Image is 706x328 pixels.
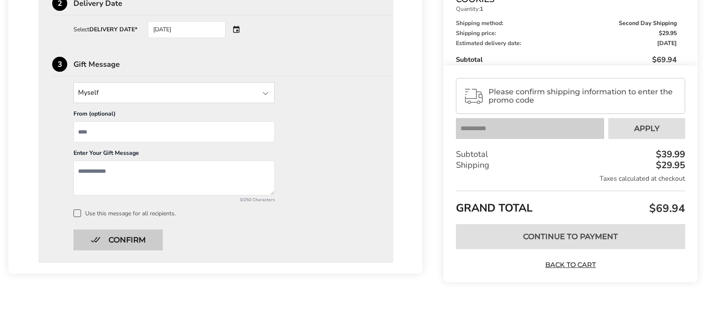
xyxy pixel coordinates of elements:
[73,82,275,103] input: State
[52,57,67,72] div: 3
[542,260,600,270] a: Back to Cart
[456,191,685,218] div: GRAND TOTAL
[654,150,685,159] div: $39.99
[647,201,685,216] span: $69.94
[89,25,137,33] strong: DELIVERY DATE*
[456,149,685,160] div: Subtotal
[456,224,685,249] button: Continue to Payment
[456,55,677,65] div: Subtotal
[73,197,275,203] div: 0/250 Characters
[73,209,380,217] label: Use this message for all recipients.
[148,21,225,38] div: [DATE]
[608,119,685,139] button: Apply
[619,20,677,26] span: Second Day Shipping
[456,160,685,171] div: Shipping
[659,30,677,36] span: $29.95
[456,6,677,12] p: Quantity:
[456,40,677,46] div: Estimated delivery date:
[654,161,685,170] div: $29.95
[73,121,275,142] input: From
[73,27,137,33] div: Select
[456,30,677,36] div: Shipping price:
[73,230,163,250] button: Confirm button
[634,125,660,133] span: Apply
[73,149,275,161] div: Enter Your Gift Message
[456,174,685,184] div: Taxes calculated at checkout
[456,20,677,26] div: Shipping method:
[73,161,275,195] textarea: Add a message
[73,61,393,68] div: Gift Message
[488,88,678,105] span: Please confirm shipping information to enter the promo code
[657,40,677,46] span: [DATE]
[652,55,677,65] span: $69.94
[73,110,275,121] div: From (optional)
[480,5,483,13] strong: 1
